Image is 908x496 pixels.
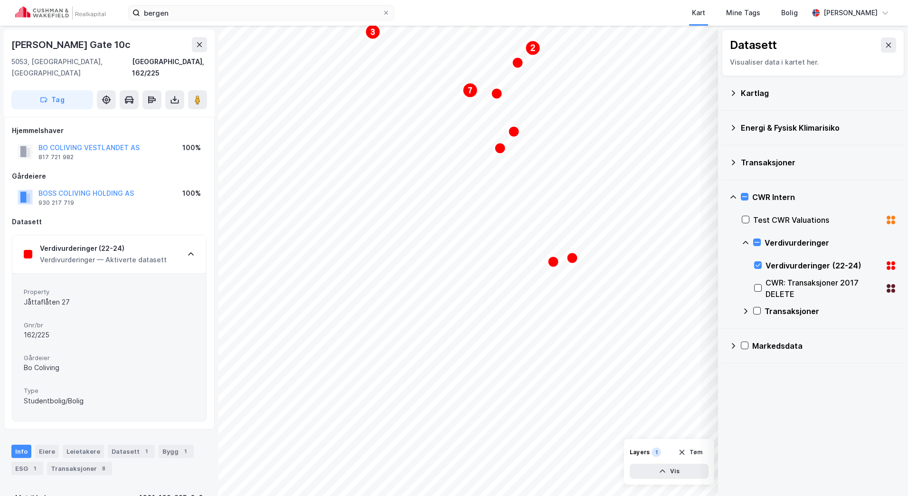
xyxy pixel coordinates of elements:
div: Transaksjoner [47,462,112,475]
button: Tøm [672,445,709,460]
div: Bygg [159,445,194,458]
div: Kontrollprogram for chat [861,450,908,496]
div: Transaksjoner [741,157,897,168]
div: Map marker [567,252,578,264]
div: Mine Tags [726,7,760,19]
div: Bolig [781,7,798,19]
div: 162/225 [24,329,195,341]
div: [PERSON_NAME] [823,7,878,19]
div: Map marker [463,83,478,98]
div: Map marker [494,143,506,154]
div: Kartlag [741,87,897,99]
span: Gnr/br [24,321,195,329]
div: Info [11,445,31,458]
div: Hjemmelshaver [12,125,207,136]
div: Datasett [108,445,155,458]
span: Property [24,288,195,296]
div: Markedsdata [752,340,897,352]
div: CWR: Transaksjoner 2017 DELETE [766,277,881,300]
div: 817 721 982 [38,153,74,161]
div: Verdivurderinger — Aktiverte datasett [40,254,167,266]
div: [PERSON_NAME] Gate 10c [11,37,132,52]
div: Verdivurderinger [765,237,897,248]
div: Kart [692,7,705,19]
span: Type [24,387,195,395]
text: 2 [530,43,535,53]
div: Transaksjoner [765,305,897,317]
div: Datasett [12,216,207,228]
div: Gårdeiere [12,171,207,182]
div: [GEOGRAPHIC_DATA], 162/225 [132,56,207,79]
div: Visualiser data i kartet her. [730,57,896,68]
div: Map marker [508,126,520,137]
div: 100% [182,142,201,153]
div: 5053, [GEOGRAPHIC_DATA], [GEOGRAPHIC_DATA] [11,56,132,79]
img: cushman-wakefield-realkapital-logo.202ea83816669bd177139c58696a8fa1.svg [15,6,105,19]
div: Verdivurderinger (22-24) [40,243,167,254]
text: 7 [468,86,473,95]
button: Tag [11,90,93,109]
div: Datasett [730,38,777,53]
span: Gårdeier [24,354,195,362]
div: Bo Coliving [24,362,195,373]
iframe: Chat Widget [861,450,908,496]
div: Energi & Fysisk Klimarisiko [741,122,897,134]
div: Verdivurderinger (22-24) [766,260,881,271]
div: Map marker [365,24,380,39]
div: 930 217 719 [38,199,74,207]
input: Søk på adresse, matrikkel, gårdeiere, leietakere eller personer [140,6,382,20]
div: 1 [180,447,190,456]
text: 3 [371,28,375,36]
div: 1 [30,464,39,473]
div: Jåttaflåten 27 [24,296,195,308]
div: Map marker [525,40,540,56]
div: CWR Intern [752,191,897,203]
div: Layers [630,448,650,456]
div: Studentbolig/Bolig [24,395,195,407]
div: ESG [11,462,43,475]
div: Test CWR Valuations [753,214,881,226]
div: 1 [652,448,661,457]
div: Eiere [35,445,59,458]
div: 8 [99,464,108,473]
button: Vis [630,464,709,479]
div: 100% [182,188,201,199]
div: Map marker [491,88,502,99]
div: Map marker [548,256,559,267]
div: Map marker [512,57,523,68]
div: 1 [142,447,151,456]
div: Leietakere [63,445,104,458]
